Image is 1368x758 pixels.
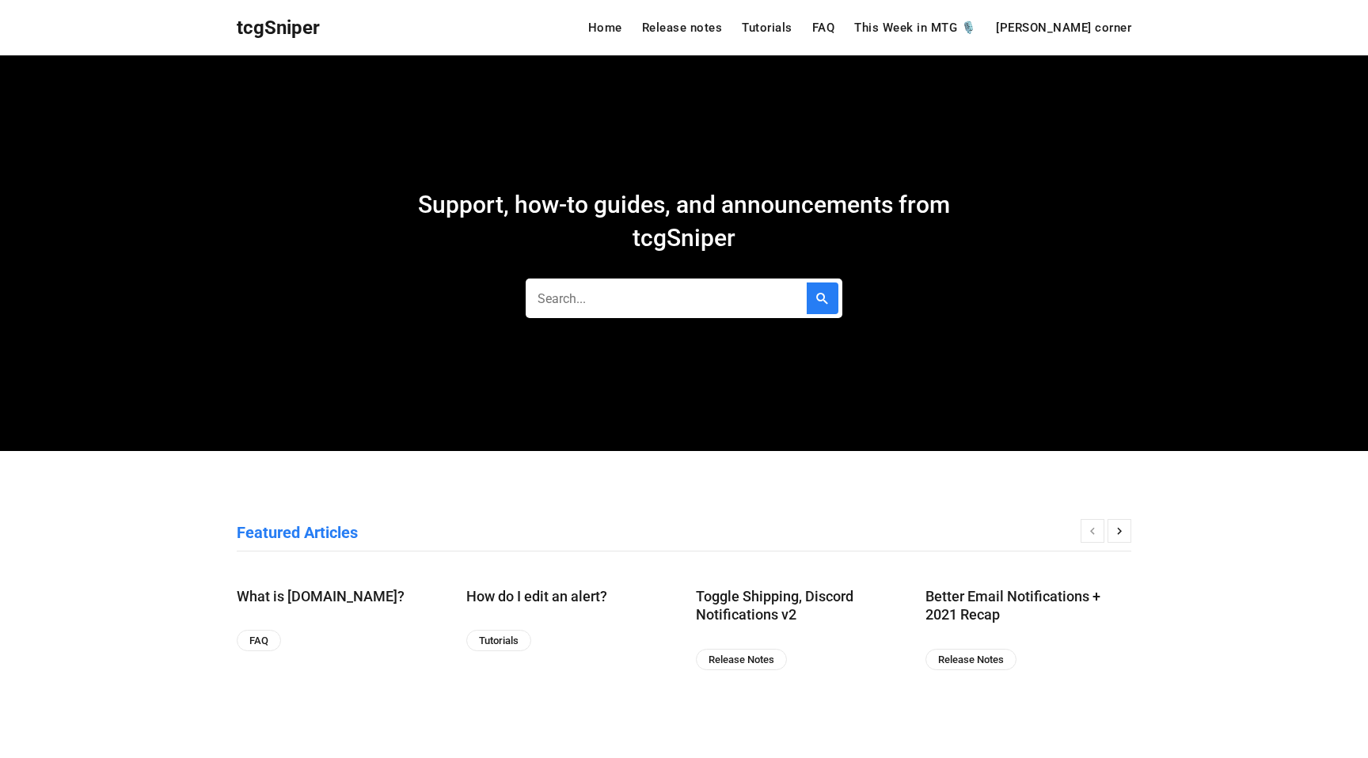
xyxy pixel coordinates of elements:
[925,649,1016,670] a: Release Notes
[925,587,1131,624] a: Better Email Notifications + 2021 Recap
[237,522,358,543] h2: Featured Articles
[526,279,842,318] input: Search...
[642,22,723,34] a: Release notes
[696,649,787,670] a: Release Notes
[854,22,976,34] a: This Week in MTG 🎙️
[387,188,981,255] div: Support, how-to guides, and announcements from tcgSniper
[237,17,320,39] span: tcgSniper
[696,587,902,624] a: Toggle Shipping, Discord Notifications v2
[237,630,281,651] a: FAQ
[237,12,320,44] a: tcgSniper
[588,22,622,34] a: Home
[742,22,792,34] a: Tutorials
[996,22,1131,34] a: [PERSON_NAME] corner
[237,587,443,605] a: What is [DOMAIN_NAME]?
[466,587,672,605] a: How do I edit an alert?
[466,630,531,651] a: Tutorials
[812,22,835,34] a: FAQ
